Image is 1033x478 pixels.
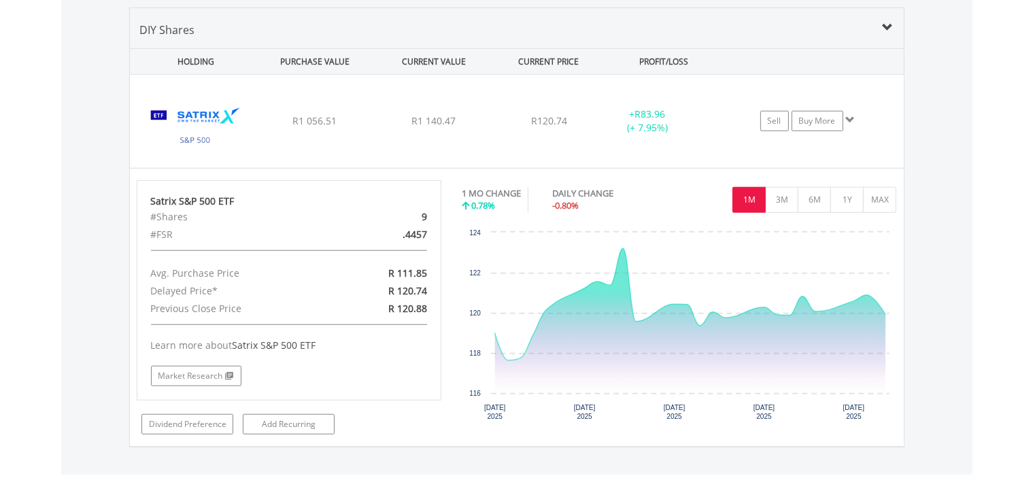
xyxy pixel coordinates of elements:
button: 6M [798,187,831,213]
span: R 111.85 [388,267,427,279]
text: [DATE] 2025 [753,404,775,420]
a: Sell [760,111,789,131]
span: Satrix S&P 500 ETF [233,339,316,352]
div: 9 [338,208,437,226]
text: [DATE] 2025 [664,404,685,420]
div: #Shares [141,208,339,226]
div: Avg. Purchase Price [141,264,339,282]
button: 3M [765,187,798,213]
div: 1 MO CHANGE [462,187,521,200]
span: -0.80% [552,199,579,211]
a: Add Recurring [243,414,335,434]
span: R1 140.47 [411,114,456,127]
text: [DATE] 2025 [843,404,865,420]
div: Satrix S&P 500 ETF [151,194,427,208]
a: Dividend Preference [141,414,233,434]
svg: Interactive chart [462,226,896,430]
div: DAILY CHANGE [552,187,661,200]
span: DIY Shares [140,22,195,37]
div: Delayed Price* [141,282,339,300]
span: R83.96 [634,107,665,120]
div: HOLDING [131,49,254,74]
img: EQU.ZA.STX500.png [137,92,254,165]
a: Buy More [792,111,843,131]
div: Chart. Highcharts interactive chart. [462,226,897,430]
text: 122 [469,269,481,277]
text: 118 [469,349,481,357]
span: R 120.88 [388,302,427,315]
button: MAX [863,187,896,213]
text: [DATE] 2025 [574,404,596,420]
div: + (+ 7.95%) [596,107,699,135]
a: Market Research [151,366,241,386]
text: 120 [469,309,481,317]
text: 116 [469,390,481,397]
div: Learn more about [151,339,427,352]
div: CURRENT VALUE [376,49,492,74]
div: PROFIT/LOSS [606,49,722,74]
span: 0.78% [471,199,495,211]
text: [DATE] 2025 [484,404,506,420]
div: #FSR [141,226,339,243]
span: R 120.74 [388,284,427,297]
span: R1 056.51 [292,114,337,127]
button: 1M [732,187,766,213]
text: 124 [469,229,481,237]
div: PURCHASE VALUE [257,49,373,74]
span: R120.74 [531,114,567,127]
div: CURRENT PRICE [494,49,603,74]
button: 1Y [830,187,864,213]
div: Previous Close Price [141,300,339,318]
div: .4457 [338,226,437,243]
